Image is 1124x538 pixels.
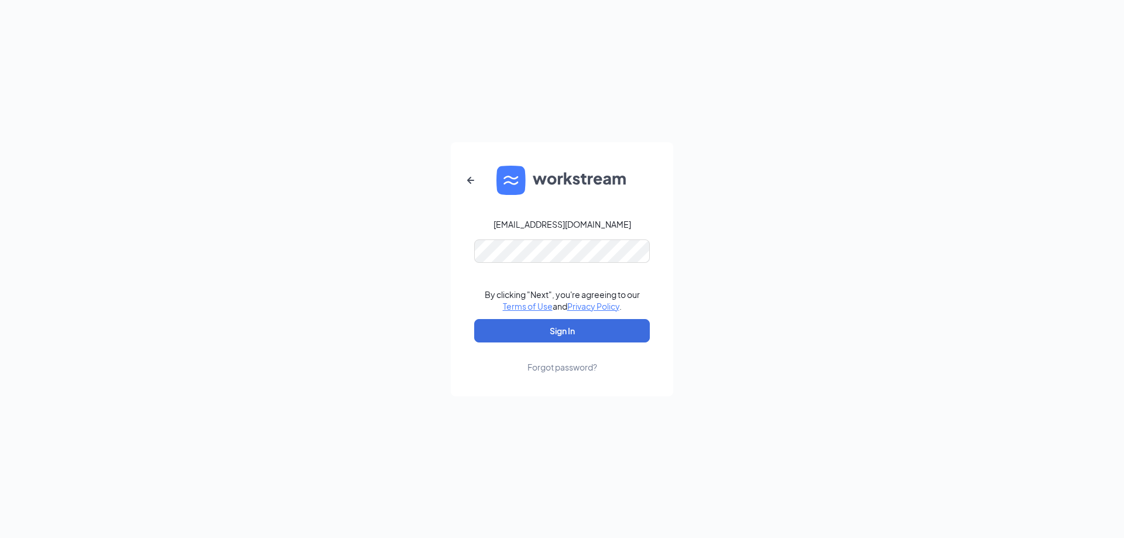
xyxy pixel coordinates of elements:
[527,361,597,373] div: Forgot password?
[527,342,597,373] a: Forgot password?
[457,166,485,194] button: ArrowLeftNew
[485,289,640,312] div: By clicking "Next", you're agreeing to our and .
[567,301,619,311] a: Privacy Policy
[503,301,553,311] a: Terms of Use
[496,166,628,195] img: WS logo and Workstream text
[464,173,478,187] svg: ArrowLeftNew
[474,319,650,342] button: Sign In
[494,218,631,230] div: [EMAIL_ADDRESS][DOMAIN_NAME]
